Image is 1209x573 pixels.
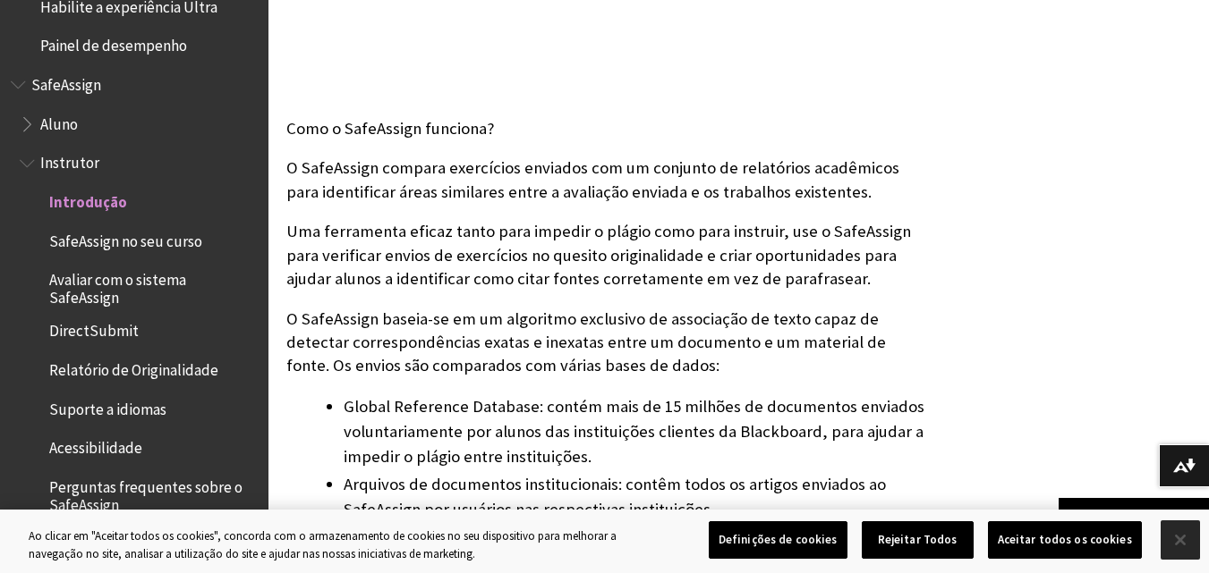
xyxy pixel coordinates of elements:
[49,355,218,379] span: Relatório de Originalidade
[286,308,926,378] p: O SafeAssign baseia-se em um algoritmo exclusivo de associação de texto capaz de detectar corresp...
[49,187,127,211] span: Introdução
[40,31,187,55] span: Painel de desempenho
[49,265,256,308] span: Avaliar com o sistema SafeAssign
[286,117,926,140] p: Como o SafeAssign funciona?
[286,220,926,291] p: Uma ferramenta eficaz tanto para impedir o plágio como para instruir, use o SafeAssign para verif...
[40,148,99,173] span: Instrutor
[862,521,974,559] button: Rejeitar Todos
[286,156,926,203] p: O SafeAssign compara exercícios enviados com um conjunto de relatórios acadêmicos para identifica...
[1161,520,1200,560] button: Fechar
[11,70,258,553] nav: Book outline for Blackboard SafeAssign
[49,472,256,514] span: Perguntas frequentes sobre o SafeAssign
[988,521,1142,559] button: Aceitar todos os cookies
[49,434,142,458] span: Acessibilidade
[709,521,847,559] button: Definições de cookies
[1059,498,1209,531] a: Voltar ao topo
[40,109,78,133] span: Aluno
[344,472,926,522] li: Arquivos de documentos institucionais: contêm todos os artigos enviados ao SafeAssign por usuário...
[344,394,926,469] li: Global Reference Database: contém mais de 15 milhões de documentos enviados voluntariamente por a...
[31,70,101,94] span: SafeAssign
[49,316,139,341] span: DirectSubmit
[29,527,665,562] div: Ao clicar em "Aceitar todos os cookies", concorda com o armazenamento de cookies no seu dispositi...
[49,394,166,418] span: Suporte a idiomas
[49,226,202,250] span: SafeAssign no seu curso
